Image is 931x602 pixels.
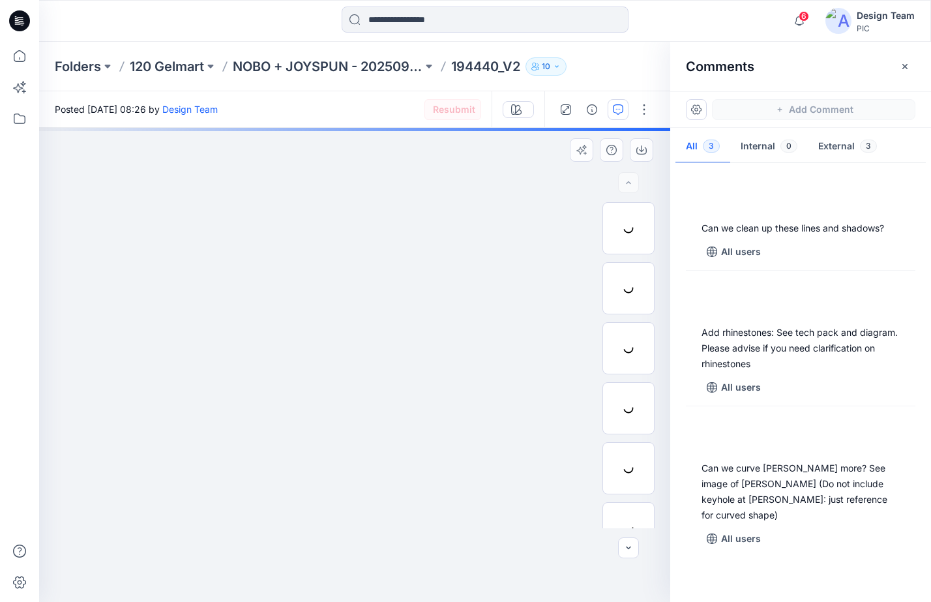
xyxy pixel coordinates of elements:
a: NOBO + JOYSPUN - 20250912_120_GC [233,57,422,76]
button: External [808,130,887,164]
span: Posted [DATE] 08:26 by [55,102,218,116]
span: 3 [860,140,877,153]
h2: Comments [686,59,754,74]
p: All users [721,531,761,547]
img: avatar [825,8,851,34]
a: 120 Gelmart [130,57,204,76]
button: Add Comment [712,99,915,120]
a: Design Team [162,104,218,115]
button: All users [702,241,766,262]
div: Can we curve [PERSON_NAME] more? See image of [PERSON_NAME] (Do not include keyhole at [PERSON_NA... [702,460,900,523]
span: 0 [780,140,797,153]
p: 194440_V2 [451,57,520,76]
p: All users [721,244,761,260]
div: PIC [857,23,915,33]
div: Can we clean up these lines and shadows? [702,220,900,236]
div: Add rhinestones: See tech pack and diagram. Please advise if you need clarification on rhinestones [702,325,900,372]
div: Design Team [857,8,915,23]
span: 3 [703,140,720,153]
p: 10 [542,59,550,74]
button: All users [702,528,766,549]
button: Details [582,99,602,120]
button: Internal [730,130,808,164]
span: 6 [799,11,809,22]
button: 10 [525,57,567,76]
button: All users [702,377,766,398]
button: All [675,130,730,164]
a: Folders [55,57,101,76]
p: All users [721,380,761,395]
